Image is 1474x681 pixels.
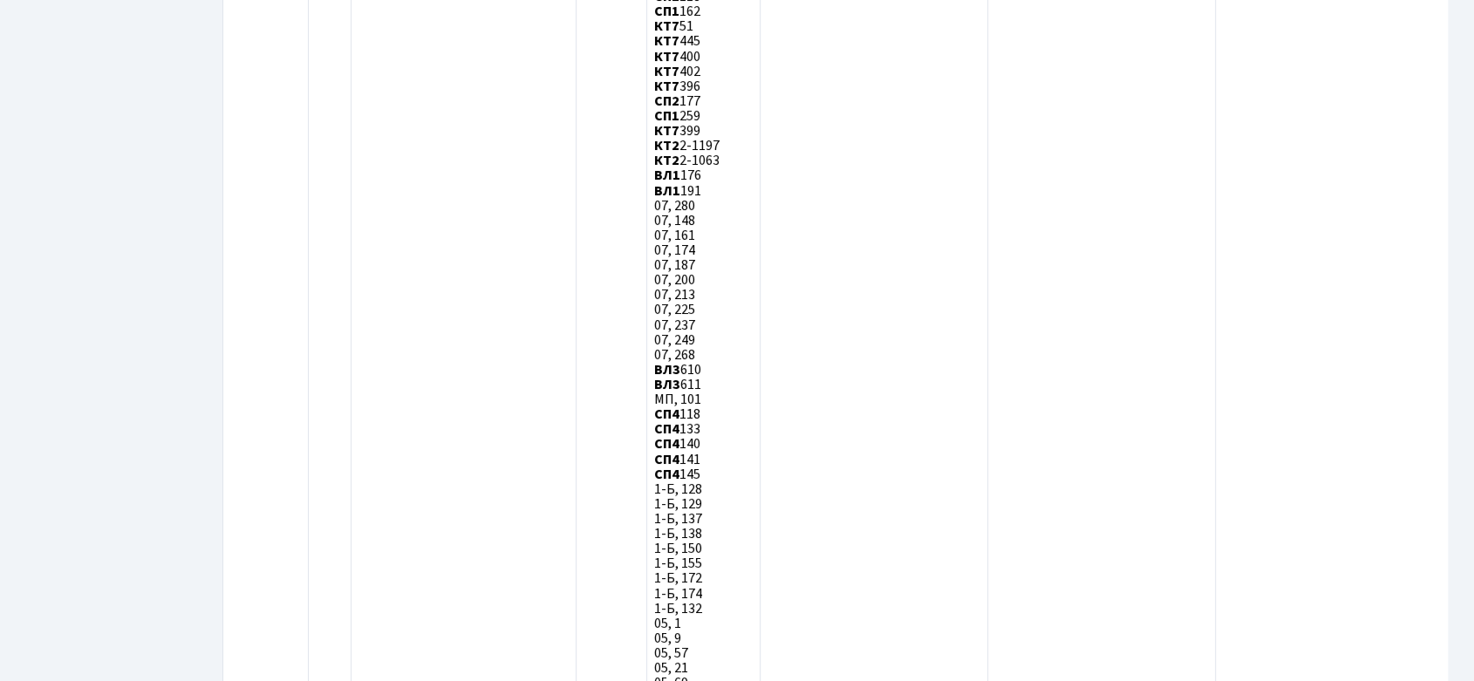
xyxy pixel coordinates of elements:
b: СП4 [654,419,679,439]
b: КТ7 [654,62,679,81]
b: ВЛ1 [654,167,680,186]
b: ВЛ3 [654,375,680,394]
b: КТ2 [654,151,679,170]
b: КТ7 [654,121,679,140]
b: КТ7 [654,32,679,51]
b: СП4 [654,405,679,424]
b: ВЛ1 [654,181,680,201]
b: СП1 [654,2,679,21]
b: СП1 [654,106,679,126]
b: КТ7 [654,17,679,36]
b: КТ7 [654,47,679,66]
b: КТ2 [654,136,679,155]
b: СП2 [654,92,679,111]
b: ВЛ3 [654,360,680,379]
b: СП4 [654,450,679,469]
b: КТ7 [654,77,679,96]
b: СП4 [654,465,679,484]
b: СП4 [654,435,679,454]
